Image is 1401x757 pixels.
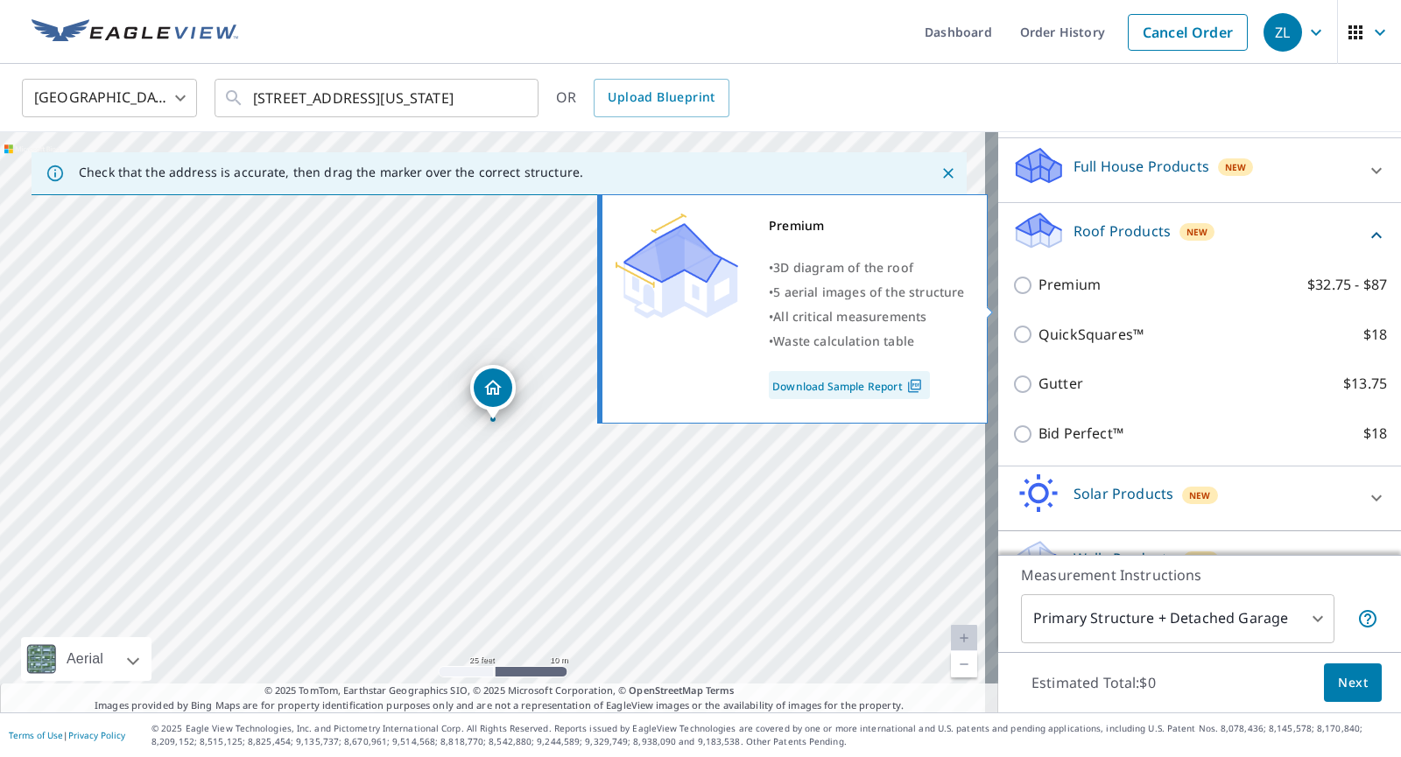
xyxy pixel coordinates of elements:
[1264,13,1302,52] div: ZL
[68,729,125,741] a: Privacy Policy
[1074,221,1171,242] p: Roof Products
[769,305,965,329] div: •
[1363,324,1387,346] p: $18
[773,308,926,325] span: All critical measurements
[773,259,913,276] span: 3D diagram of the roof
[608,87,715,109] span: Upload Blueprint
[769,329,965,354] div: •
[1074,156,1209,177] p: Full House Products
[951,625,977,651] a: Current Level 20, Zoom In Disabled
[151,722,1392,748] p: © 2025 Eagle View Technologies, Inc. and Pictometry International Corp. All Rights Reserved. Repo...
[1021,594,1334,643] div: Primary Structure + Detached Garage
[1343,373,1387,395] p: $13.75
[9,730,125,740] p: |
[79,165,583,180] p: Check that the address is accurate, then drag the marker over the correct structure.
[32,19,238,46] img: EV Logo
[253,74,503,123] input: Search by address or latitude-longitude
[1012,145,1387,195] div: Full House ProductsNew
[1190,553,1212,567] span: New
[1038,373,1083,395] p: Gutter
[769,256,965,280] div: •
[629,683,702,697] a: OpenStreetMap
[1038,274,1101,296] p: Premium
[1307,274,1387,296] p: $32.75 - $87
[769,214,965,238] div: Premium
[264,683,735,698] span: © 2025 TomTom, Earthstar Geographics SIO, © 2025 Microsoft Corporation, ©
[937,162,960,185] button: Close
[1189,488,1211,502] span: New
[1017,663,1170,702] p: Estimated Total: $0
[21,637,151,681] div: Aerial
[1012,210,1387,260] div: Roof ProductsNew
[903,378,926,394] img: Pdf Icon
[616,214,738,319] img: Premium
[706,683,735,697] a: Terms
[1128,14,1248,51] a: Cancel Order
[470,365,516,419] div: Dropped pin, building 1, Residential property, 605 SW 164th Ter Oklahoma City, OK 73170
[1021,564,1378,585] p: Measurement Instructions
[1324,663,1382,703] button: Next
[1074,483,1173,504] p: Solar Products
[769,371,930,399] a: Download Sample Report
[1038,324,1144,346] p: QuickSquares™
[951,651,977,677] a: Current Level 20, Zoom Out
[594,79,729,117] a: Upload Blueprint
[1038,423,1123,445] p: Bid Perfect™
[1186,225,1208,239] span: New
[773,284,964,300] span: 5 aerial images of the structure
[9,729,63,741] a: Terms of Use
[773,333,914,349] span: Waste calculation table
[61,637,109,681] div: Aerial
[556,79,729,117] div: OR
[1012,473,1387,523] div: Solar ProductsNew
[22,74,197,123] div: [GEOGRAPHIC_DATA]
[1338,672,1368,694] span: Next
[1363,423,1387,445] p: $18
[1012,538,1387,588] div: Walls ProductsNew
[769,280,965,305] div: •
[1074,548,1174,569] p: Walls Products
[1357,608,1378,629] span: Your report will include the primary structure and a detached garage if one exists.
[1225,160,1247,174] span: New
